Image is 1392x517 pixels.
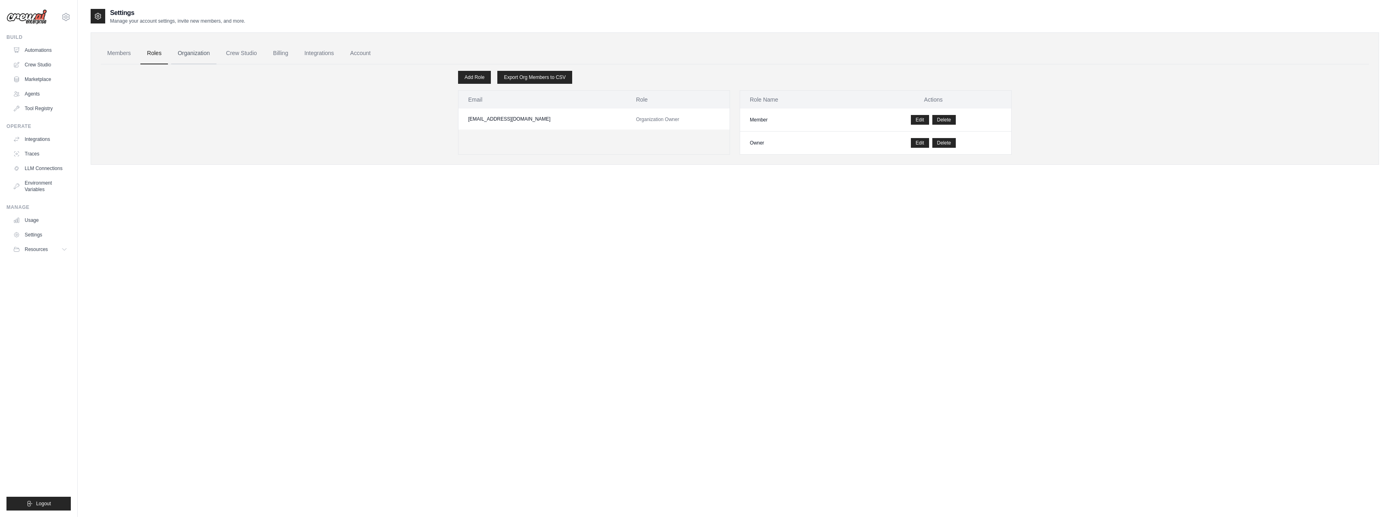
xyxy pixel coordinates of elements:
[10,147,71,160] a: Traces
[10,87,71,100] a: Agents
[25,246,48,253] span: Resources
[6,204,71,211] div: Manage
[740,132,855,155] td: Owner
[932,115,956,125] button: Delete
[10,243,71,256] button: Resources
[855,91,1011,109] th: Actions
[110,18,245,24] p: Manage your account settings, invite new members, and more.
[10,162,71,175] a: LLM Connections
[458,91,626,109] th: Email
[344,43,377,64] a: Account
[6,497,71,511] button: Logout
[10,102,71,115] a: Tool Registry
[10,133,71,146] a: Integrations
[36,500,51,507] span: Logout
[220,43,263,64] a: Crew Studio
[10,228,71,241] a: Settings
[458,109,626,130] td: [EMAIL_ADDRESS][DOMAIN_NAME]
[6,123,71,130] div: Operate
[267,43,295,64] a: Billing
[10,73,71,86] a: Marketplace
[6,9,47,25] img: Logo
[6,34,71,40] div: Build
[911,138,929,148] a: Edit
[740,91,855,109] th: Role Name
[932,138,956,148] button: Delete
[101,43,137,64] a: Members
[458,71,491,84] a: Add Role
[10,177,71,196] a: Environment Variables
[497,71,572,84] a: Export Org Members to CSV
[911,115,929,125] a: Edit
[626,91,730,109] th: Role
[140,43,168,64] a: Roles
[298,43,340,64] a: Integrations
[10,58,71,71] a: Crew Studio
[636,117,679,122] span: Organization Owner
[10,44,71,57] a: Automations
[10,214,71,227] a: Usage
[171,43,216,64] a: Organization
[740,109,855,132] td: Member
[110,8,245,18] h2: Settings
